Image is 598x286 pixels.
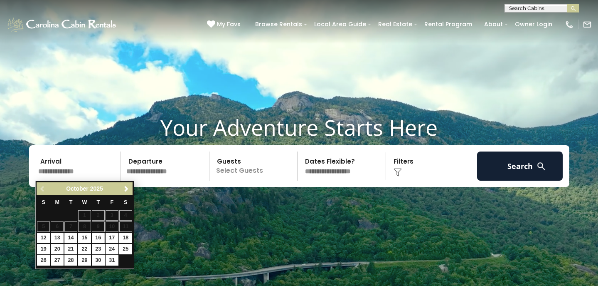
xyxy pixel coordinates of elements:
[90,185,103,192] span: 2025
[64,233,77,243] a: 14
[97,199,100,205] span: Thursday
[42,199,45,205] span: Sunday
[69,199,73,205] span: Tuesday
[51,233,64,243] a: 13
[119,233,132,243] a: 18
[6,16,118,33] img: White-1-1-2.png
[124,199,127,205] span: Saturday
[374,18,416,31] a: Real Estate
[121,184,132,194] a: Next
[480,18,507,31] a: About
[51,255,64,266] a: 27
[37,244,50,254] a: 19
[394,168,402,177] img: filter--v1.png
[477,152,563,181] button: Search
[92,233,105,243] a: 16
[106,255,118,266] a: 31
[78,244,91,254] a: 22
[310,18,370,31] a: Local Area Guide
[82,199,87,205] span: Wednesday
[92,255,105,266] a: 30
[64,255,77,266] a: 28
[66,185,89,192] span: October
[565,20,574,29] img: phone-regular-white.png
[6,114,592,140] h1: Your Adventure Starts Here
[212,152,298,181] p: Select Guests
[37,255,50,266] a: 26
[37,233,50,243] a: 12
[511,18,556,31] a: Owner Login
[420,18,476,31] a: Rental Program
[64,244,77,254] a: 21
[251,18,306,31] a: Browse Rentals
[207,20,243,29] a: My Favs
[217,20,241,29] span: My Favs
[119,244,132,254] a: 25
[106,244,118,254] a: 24
[110,199,113,205] span: Friday
[583,20,592,29] img: mail-regular-white.png
[51,244,64,254] a: 20
[55,199,59,205] span: Monday
[92,244,105,254] a: 23
[536,161,546,172] img: search-regular-white.png
[123,186,130,192] span: Next
[78,255,91,266] a: 29
[106,233,118,243] a: 17
[78,233,91,243] a: 15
